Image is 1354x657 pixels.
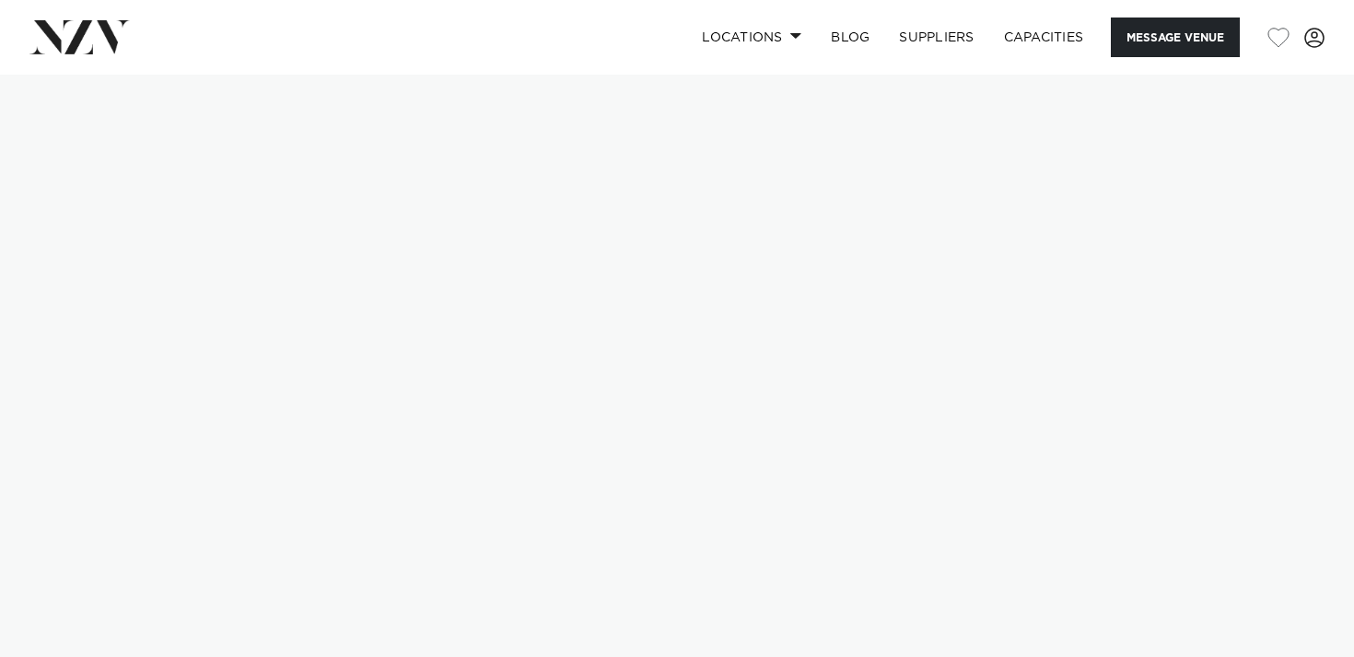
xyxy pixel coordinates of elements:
[29,20,130,53] img: nzv-logo.png
[687,18,816,57] a: Locations
[884,18,988,57] a: SUPPLIERS
[989,18,1099,57] a: Capacities
[1111,18,1240,57] button: Message Venue
[816,18,884,57] a: BLOG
